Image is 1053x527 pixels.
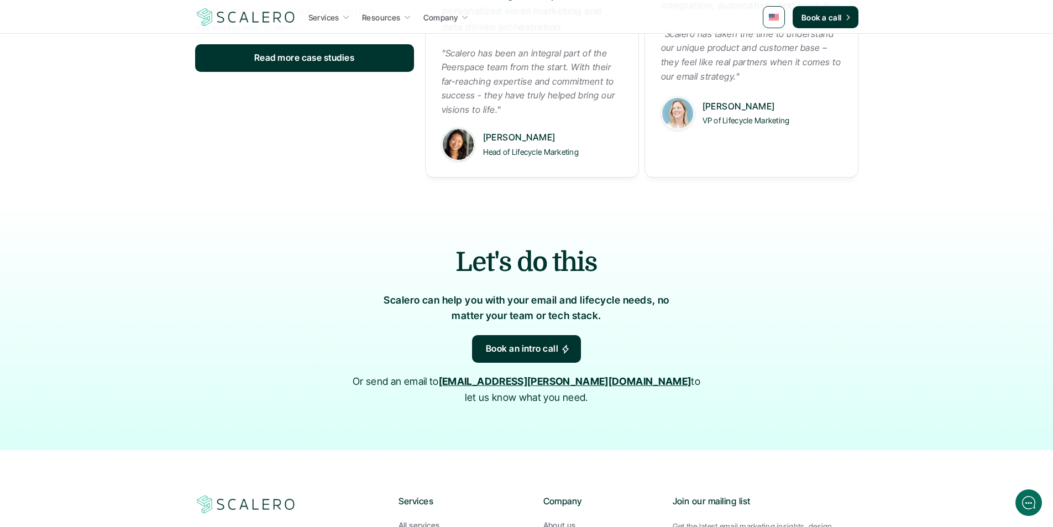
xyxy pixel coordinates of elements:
[486,342,559,356] p: Book an intro call
[483,145,622,159] p: Head of Lifecycle Marketing
[11,49,210,62] h2: Let us know if we can help with lifecycle marketing.
[1015,489,1042,516] iframe: gist-messenger-bubble-iframe
[483,131,622,145] p: [PERSON_NAME]
[472,335,581,363] a: Book an intro call
[372,293,682,325] p: Scalero can help you with your email and lifecycle needs, no matter your team or tech stack.
[347,374,706,406] p: Or send an email to to let us know what you need.
[195,494,297,515] img: Scalero company logo
[92,387,140,394] span: We run on Gist
[703,100,842,114] p: [PERSON_NAME]
[11,28,210,44] h1: Hi! Welcome to Scalero.
[703,113,842,127] p: VP of Lifecycle Marketing
[423,12,458,23] p: Company
[195,7,297,27] a: Scalero company logo
[661,28,844,82] em: "Scalero has taken the time to understand our unique product and customer base – they feel like r...
[254,51,355,65] p: Read more case studies
[308,12,339,23] p: Services
[543,494,655,509] p: Company
[195,44,414,72] a: Read more case studies
[195,494,297,514] a: Scalero company logo
[362,12,401,23] p: Resources
[9,71,212,95] button: New conversation
[439,375,691,387] a: [EMAIL_ADDRESS][PERSON_NAME][DOMAIN_NAME]
[195,7,297,28] img: Scalero company logo
[239,244,814,281] h2: Let's do this
[399,494,510,509] p: Services
[673,494,858,509] p: Join our mailing list
[442,48,618,115] em: "Scalero has been an integral part of the Peerspace team from the start. With their far-reaching ...
[801,12,842,23] p: Book a call
[71,79,133,87] span: New conversation
[793,6,858,28] a: Book a call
